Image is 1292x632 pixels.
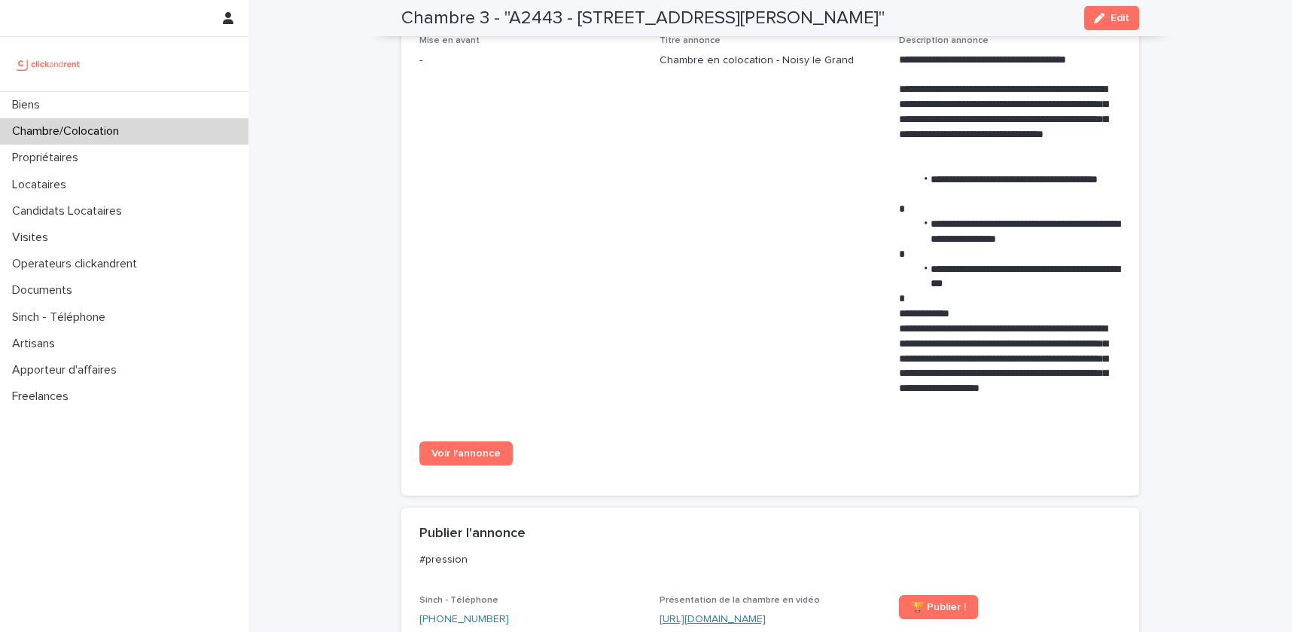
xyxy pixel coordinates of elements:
p: Candidats Locataires [6,204,134,218]
p: Artisans [6,337,67,351]
span: Titre annonce [660,36,721,45]
span: Sinch - Téléphone [419,596,498,605]
a: [URL][DOMAIN_NAME] [660,614,766,624]
p: Visites [6,231,60,245]
a: 🏆 Publier ! [899,595,978,619]
p: Apporteur d'affaires [6,363,129,377]
span: Présentation de la chambre en vidéo [660,596,820,605]
ringoverc2c-84e06f14122c: Call with Ringover [419,614,509,624]
p: Locataires [6,178,78,192]
a: Voir l'annonce [419,441,513,466]
a: [PHONE_NUMBER] [419,612,509,627]
p: Chambre en colocation - Noisy le Grand [660,53,882,69]
p: Propriétaires [6,151,90,165]
p: - [419,53,641,69]
span: Edit [1111,13,1129,23]
ringoverc2c-number-84e06f14122c: [PHONE_NUMBER] [419,614,509,624]
p: Biens [6,98,52,112]
h2: Chambre 3 - "A2443 - [STREET_ADDRESS][PERSON_NAME]" [401,8,885,29]
h2: Publier l'annonce [419,526,526,542]
p: Operateurs clickandrent [6,257,149,271]
p: #pression [419,553,1115,566]
span: Voir l'annonce [431,448,501,459]
p: Freelances [6,389,81,404]
span: 🏆 Publier ! [911,602,966,612]
p: Documents [6,283,84,298]
button: Edit [1084,6,1139,30]
p: Chambre/Colocation [6,124,131,139]
span: Description annonce [899,36,989,45]
p: Sinch - Téléphone [6,310,117,325]
span: Mise en avant [419,36,480,45]
img: UCB0brd3T0yccxBKYDjQ [12,49,85,79]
